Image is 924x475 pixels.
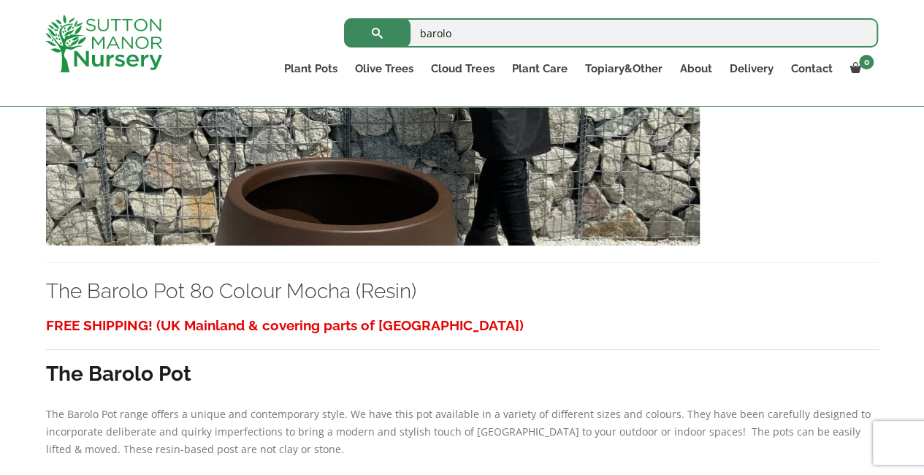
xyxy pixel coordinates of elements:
[346,58,422,79] a: Olive Trees
[46,362,191,386] strong: The Barolo Pot
[46,312,879,339] h3: FREE SHIPPING! (UK Mainland & covering parts of [GEOGRAPHIC_DATA])
[859,55,874,69] span: 0
[576,58,671,79] a: Topiary&Other
[344,18,878,47] input: Search...
[671,58,720,79] a: About
[46,312,879,458] div: The Barolo Pot range offers a unique and contemporary style. We have this pot available in a vari...
[503,58,576,79] a: Plant Care
[45,15,162,72] img: logo
[841,58,878,79] a: 0
[720,58,782,79] a: Delivery
[46,279,416,303] a: The Barolo Pot 80 Colour Mocha (Resin)
[782,58,841,79] a: Contact
[275,58,346,79] a: Plant Pots
[422,58,503,79] a: Cloud Trees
